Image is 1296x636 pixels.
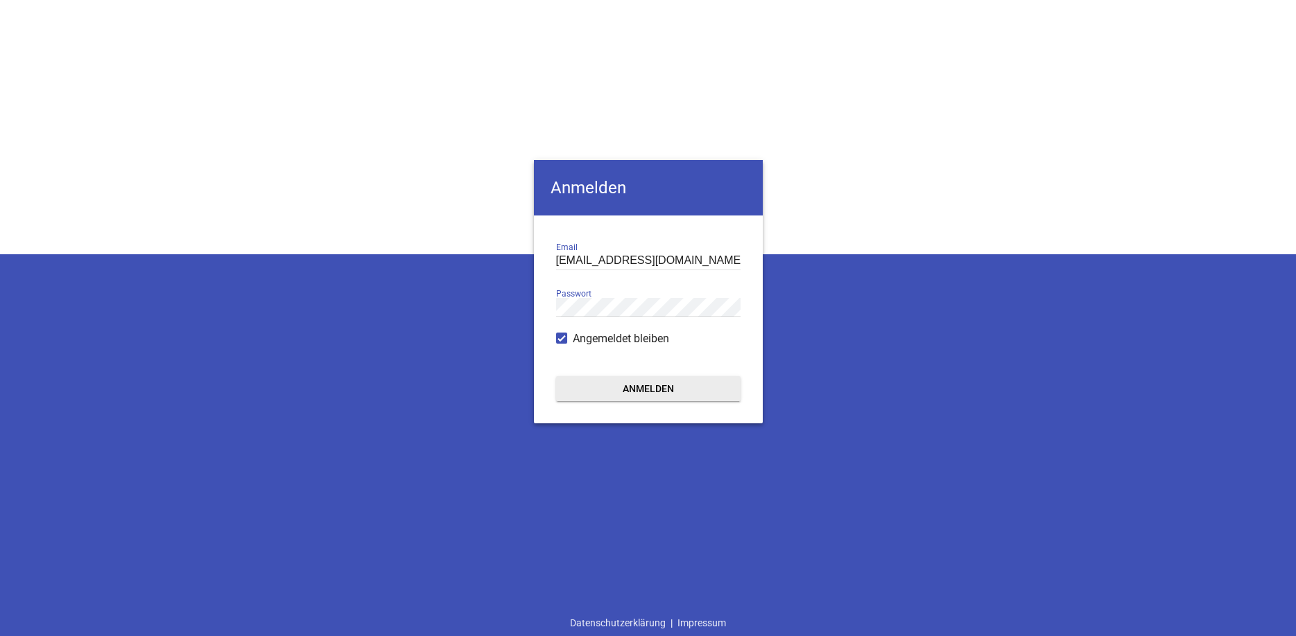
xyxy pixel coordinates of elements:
h4: Anmelden [534,160,763,215]
a: Impressum [673,610,731,636]
div: | [565,610,731,636]
button: Anmelden [556,376,741,401]
a: Datenschutzerklärung [565,610,671,636]
span: Angemeldet bleiben [573,330,669,347]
